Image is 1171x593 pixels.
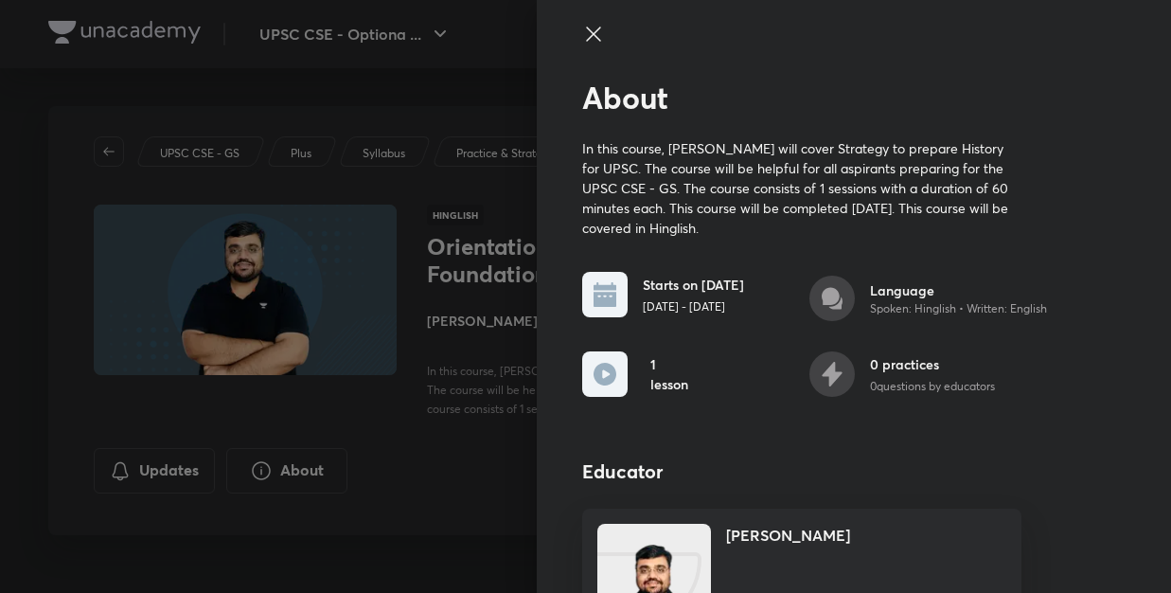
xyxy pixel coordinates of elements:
[582,80,1062,116] h2: About
[643,275,744,295] h6: Starts on [DATE]
[582,458,1062,486] h4: Educator
[643,298,744,315] p: [DATE] - [DATE]
[870,280,1047,300] h6: Language
[650,354,696,394] h6: 1 lesson
[726,524,850,547] h4: [PERSON_NAME]
[870,300,1047,317] p: Spoken: Hinglish • Written: English
[582,138,1021,238] p: In this course, [PERSON_NAME] will cover Strategy to prepare History for UPSC. The course will be...
[870,378,995,395] p: 0 questions by educators
[870,354,995,374] h6: 0 practices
